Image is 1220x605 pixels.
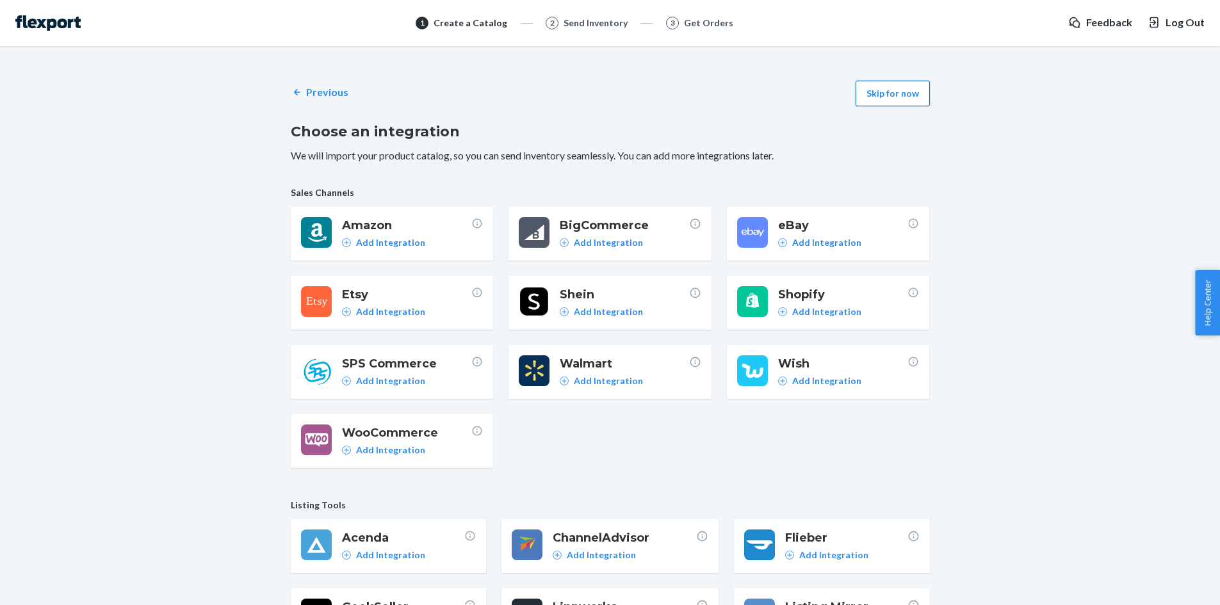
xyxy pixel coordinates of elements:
img: Flexport logo [15,15,81,31]
p: Add Integration [356,236,425,249]
p: Add Integration [799,549,868,561]
p: Add Integration [574,236,643,249]
span: Walmart [560,355,689,372]
p: Add Integration [567,549,636,561]
span: ChannelAdvisor [553,529,696,546]
p: Add Integration [792,236,861,249]
span: Flieber [785,529,907,546]
span: Shopify [778,286,907,303]
p: Previous [306,85,348,100]
p: Add Integration [792,305,861,318]
a: Previous [291,85,348,100]
p: Add Integration [792,375,861,387]
span: Log Out [1166,15,1205,30]
button: Help Center [1195,270,1220,335]
a: Add Integration [560,305,643,318]
a: Add Integration [342,236,425,249]
p: We will import your product catalog, so you can send inventory seamlessly. You can add more integ... [291,149,930,163]
span: SPS Commerce [342,355,471,372]
p: Add Integration [356,444,425,456]
a: Add Integration [342,375,425,387]
span: Etsy [342,286,471,303]
a: Add Integration [778,236,861,249]
a: Add Integration [785,549,868,561]
a: Feedback [1068,15,1132,30]
div: Get Orders [684,17,733,29]
span: 3 [671,17,675,28]
p: Add Integration [356,305,425,318]
a: Add Integration [560,375,643,387]
button: Log Out [1148,15,1205,30]
a: Add Integration [342,444,425,456]
h2: Choose an integration [291,122,930,142]
p: Add Integration [574,305,643,318]
span: 2 [550,17,555,28]
a: Add Integration [553,549,636,561]
p: Add Integration [356,375,425,387]
button: Skip for now [856,81,930,106]
div: Create a Catalog [434,17,507,29]
span: Feedback [1086,15,1132,30]
a: Add Integration [342,549,425,561]
span: Wish [778,355,907,372]
div: Send Inventory [564,17,628,29]
span: Acenda [342,529,464,546]
span: eBay [778,217,907,234]
span: Amazon [342,217,471,234]
a: Add Integration [778,305,861,318]
span: Shein [560,286,689,303]
a: Add Integration [778,375,861,387]
span: Listing Tools [291,499,930,512]
a: Add Integration [560,236,643,249]
span: WooCommerce [342,424,471,441]
span: Sales Channels [291,186,930,199]
p: Add Integration [356,549,425,561]
p: Add Integration [574,375,643,387]
span: BigCommerce [560,217,689,234]
a: Add Integration [342,305,425,318]
span: 1 [420,17,425,28]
